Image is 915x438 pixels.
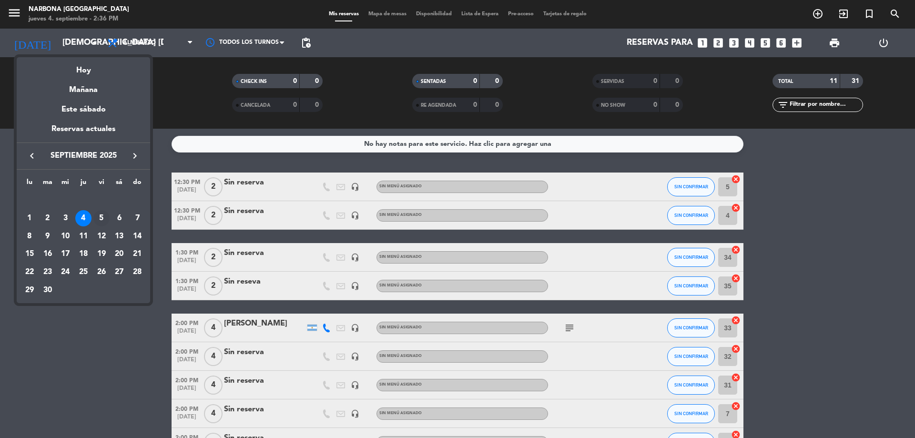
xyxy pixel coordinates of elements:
[74,263,92,281] td: 25 de septiembre de 2025
[75,228,91,244] div: 11
[40,264,56,280] div: 23
[111,245,129,263] td: 20 de septiembre de 2025
[75,264,91,280] div: 25
[92,227,111,245] td: 12 de septiembre de 2025
[57,246,73,262] div: 17
[39,177,57,192] th: martes
[39,281,57,299] td: 30 de septiembre de 2025
[111,210,127,226] div: 6
[129,228,145,244] div: 14
[56,245,74,263] td: 17 de septiembre de 2025
[20,281,39,299] td: 29 de septiembre de 2025
[40,210,56,226] div: 2
[17,77,150,96] div: Mañana
[56,227,74,245] td: 10 de septiembre de 2025
[111,227,129,245] td: 13 de septiembre de 2025
[129,264,145,280] div: 28
[17,96,150,123] div: Este sábado
[39,263,57,281] td: 23 de septiembre de 2025
[92,245,111,263] td: 19 de septiembre de 2025
[111,228,127,244] div: 13
[128,209,146,227] td: 7 de septiembre de 2025
[21,210,38,226] div: 1
[128,177,146,192] th: domingo
[93,210,110,226] div: 5
[40,282,56,298] div: 30
[56,177,74,192] th: miércoles
[75,246,91,262] div: 18
[128,245,146,263] td: 21 de septiembre de 2025
[93,228,110,244] div: 12
[111,246,127,262] div: 20
[74,177,92,192] th: jueves
[56,263,74,281] td: 24 de septiembre de 2025
[111,177,129,192] th: sábado
[20,191,146,209] td: SEP.
[129,150,141,162] i: keyboard_arrow_right
[20,227,39,245] td: 8 de septiembre de 2025
[57,210,73,226] div: 3
[74,227,92,245] td: 11 de septiembre de 2025
[56,209,74,227] td: 3 de septiembre de 2025
[20,209,39,227] td: 1 de septiembre de 2025
[39,245,57,263] td: 16 de septiembre de 2025
[111,209,129,227] td: 6 de septiembre de 2025
[92,209,111,227] td: 5 de septiembre de 2025
[40,228,56,244] div: 9
[128,227,146,245] td: 14 de septiembre de 2025
[75,210,91,226] div: 4
[41,150,126,162] span: septiembre 2025
[21,282,38,298] div: 29
[21,228,38,244] div: 8
[57,228,73,244] div: 10
[74,245,92,263] td: 18 de septiembre de 2025
[111,264,127,280] div: 27
[39,209,57,227] td: 2 de septiembre de 2025
[20,245,39,263] td: 15 de septiembre de 2025
[21,246,38,262] div: 15
[17,123,150,143] div: Reservas actuales
[57,264,73,280] div: 24
[26,150,38,162] i: keyboard_arrow_left
[92,263,111,281] td: 26 de septiembre de 2025
[129,246,145,262] div: 21
[128,263,146,281] td: 28 de septiembre de 2025
[21,264,38,280] div: 22
[23,150,41,162] button: keyboard_arrow_left
[39,227,57,245] td: 9 de septiembre de 2025
[17,57,150,77] div: Hoy
[93,264,110,280] div: 26
[126,150,143,162] button: keyboard_arrow_right
[20,177,39,192] th: lunes
[74,209,92,227] td: 4 de septiembre de 2025
[93,246,110,262] div: 19
[111,263,129,281] td: 27 de septiembre de 2025
[20,263,39,281] td: 22 de septiembre de 2025
[129,210,145,226] div: 7
[92,177,111,192] th: viernes
[40,246,56,262] div: 16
